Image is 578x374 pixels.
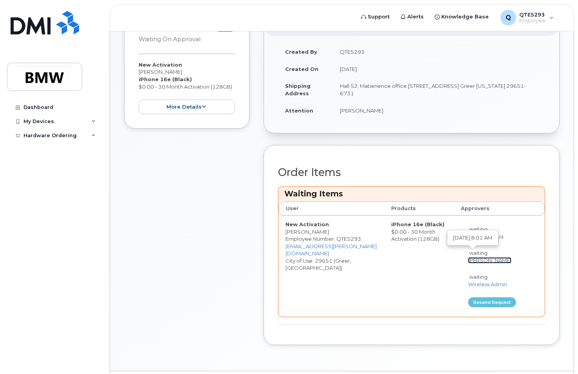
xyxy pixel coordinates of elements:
td: [PERSON_NAME] [333,102,545,119]
a: Wireless Admin [468,281,507,287]
h2: Order Items [278,167,545,178]
span: Support [368,13,390,21]
td: QTE5293 [333,43,545,60]
iframe: Messenger Launcher [544,340,572,368]
th: Products [384,202,454,216]
strong: Created By [285,49,317,55]
div: QTE5293 [495,10,559,25]
strong: iPhone 16e (Black) [391,221,444,227]
td: [PERSON_NAME] City of Use: 29651 (Greer, [GEOGRAPHIC_DATA]) [278,216,384,317]
span: Employee Number: QTE5293 [285,236,361,242]
span: waiting [469,274,488,280]
span: waiting [469,226,488,232]
button: Resend request [468,297,516,307]
th: User [278,202,384,216]
div: [PERSON_NAME] $0.00 - 30 Month Activation (128GB) [139,61,235,114]
td: [DATE] [333,60,545,78]
th: Approvers [454,202,530,216]
span: Employee [519,18,545,24]
strong: New Activation [139,62,182,68]
span: QTE5293 [519,11,545,18]
h3: Waiting Items [284,189,539,199]
strong: Created On [285,66,318,72]
button: more details [139,100,235,114]
a: Support [356,9,395,25]
a: Alerts [395,9,429,25]
a: [PERSON_NAME] [468,257,511,263]
span: waiting [469,250,488,256]
span: Knowledge Base [441,13,489,21]
strong: New Activation [285,221,329,227]
a: [EMAIL_ADDRESS][PERSON_NAME][DOMAIN_NAME] [285,243,377,257]
small: Waiting On Approval [139,36,200,43]
h3: Item #1 [139,23,200,43]
td: Hall 52; Matienence office [STREET_ADDRESS] Greer [US_STATE] 29651-6731 [333,77,545,102]
strong: Attention [285,107,313,114]
strong: iPhone 16e (Black) [139,76,192,82]
div: [DATE] 8:01 AM [448,231,498,245]
span: Q [506,13,511,22]
strong: Shipping Address [285,83,311,96]
a: Knowledge Base [429,9,494,25]
span: Alerts [407,13,424,21]
td: $0.00 - 30 Month Activation (128GB) [384,216,454,317]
